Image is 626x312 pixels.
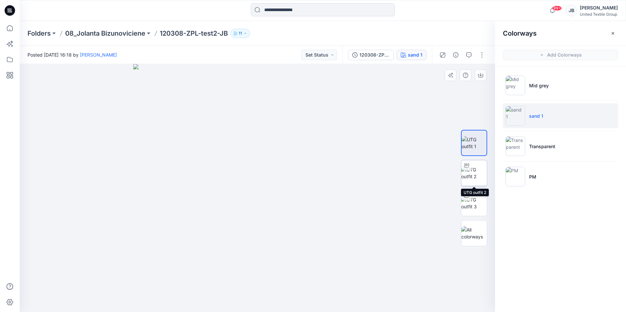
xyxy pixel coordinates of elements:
h2: Colorways [503,29,537,37]
img: PM [506,167,525,186]
img: eyJhbGciOiJIUzI1NiIsImtpZCI6IjAiLCJzbHQiOiJzZXMiLCJ0eXAiOiJKV1QifQ.eyJkYXRhIjp7InR5cGUiOiJzdG9yYW... [133,64,381,312]
img: UTG outfit 3 [461,196,487,210]
div: JB [565,5,577,16]
div: [PERSON_NAME] [580,4,618,12]
p: Transparent [529,143,555,150]
div: sand 1 [408,51,422,59]
a: 08_Jolanta Bizunoviciene [65,29,145,38]
a: Folders [28,29,51,38]
img: UTG outfit 2 [461,166,487,180]
img: Mid grey [506,76,525,95]
img: sand 1 [506,106,525,126]
p: sand 1 [529,113,543,119]
a: [PERSON_NAME] [80,52,117,58]
img: Transparent [506,136,525,156]
button: 11 [230,29,250,38]
p: 120308-ZPL-test2-JB [160,29,228,38]
img: All colorways [461,226,487,240]
p: Mid grey [529,82,549,89]
button: 120308-ZPL-test2-JB [348,50,394,60]
img: UTG outfit 1 [462,136,487,150]
span: 99+ [552,6,562,11]
p: 11 [239,30,242,37]
span: Posted [DATE] 16:18 by [28,51,117,58]
p: PM [529,173,536,180]
button: Details [451,50,461,60]
div: United Textile Group [580,12,618,17]
div: 120308-ZPL-test2-JB [359,51,390,59]
button: sand 1 [396,50,427,60]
